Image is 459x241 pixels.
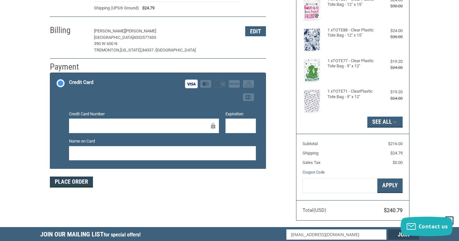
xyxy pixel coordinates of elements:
span: [GEOGRAPHIC_DATA] [156,48,196,52]
h4: 1 x TOTE88 - Clear Plastic Tote Bag - 12" x 15" [327,28,376,38]
div: $30.00 [378,34,403,40]
div: $24.00 [378,28,403,34]
span: [PERSON_NAME] [125,29,156,33]
span: 84337 / [142,48,156,52]
a: Coupon Code [303,170,325,175]
button: Place Order [50,177,93,188]
div: $19.20 [378,89,403,95]
span: Total (USD) [303,207,326,213]
input: Gift Certificate or Coupon Code [303,178,377,193]
button: Apply [377,178,403,193]
label: Name on Card [69,138,256,144]
label: Expiration [225,111,256,117]
button: Contact us [401,217,453,236]
span: [US_STATE], [120,48,142,52]
span: [GEOGRAPHIC_DATA] [94,35,133,40]
span: $240.79 [384,207,403,213]
span: Shipping [303,151,318,155]
div: $24.00 [378,95,403,102]
span: for special offers! [104,232,141,238]
h4: 1 x TOTE71 - ClearPlastic Tote Bag - 9" x 12" [327,89,376,99]
input: Join [388,229,419,240]
span: Sales Tax [303,160,320,165]
span: $24.79 [390,151,403,155]
div: $30.00 [378,3,403,9]
span: $0.00 [393,160,403,165]
div: $19.20 [378,58,403,65]
h2: Payment [50,62,88,72]
div: Credit Card [69,77,93,88]
span: $216.00 [388,141,403,146]
span: TREMONTON, [94,48,120,52]
button: Edit [245,26,266,36]
input: Email [286,229,386,240]
h4: 1 x TOTE77 - Clear Plastic Tote Bag - 9" x 12" [327,58,376,69]
span: Subtotal [303,141,318,146]
span: Shipping (UPS® Ground) [94,5,139,11]
span: Contact us [419,223,448,230]
div: $24.00 [378,64,403,71]
label: Credit Card Number [69,111,219,117]
h2: Billing [50,25,88,36]
span: 390 W 600 N [94,41,117,46]
span: 4352577455 [133,35,156,40]
button: See All [367,117,403,128]
span: $24.79 [139,5,155,11]
span: [PERSON_NAME] [94,29,125,33]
